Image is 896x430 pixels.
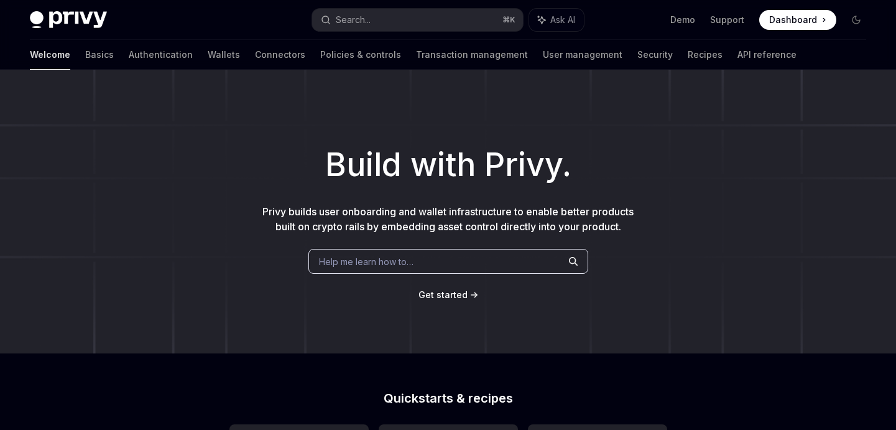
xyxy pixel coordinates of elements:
[550,14,575,26] span: Ask AI
[416,40,528,70] a: Transaction management
[737,40,797,70] a: API reference
[418,289,468,301] a: Get started
[637,40,673,70] a: Security
[30,40,70,70] a: Welcome
[208,40,240,70] a: Wallets
[336,12,371,27] div: Search...
[255,40,305,70] a: Connectors
[846,10,866,30] button: Toggle dark mode
[320,40,401,70] a: Policies & controls
[710,14,744,26] a: Support
[670,14,695,26] a: Demo
[30,11,107,29] img: dark logo
[418,289,468,300] span: Get started
[312,9,524,31] button: Search...⌘K
[543,40,622,70] a: User management
[319,255,413,268] span: Help me learn how to…
[85,40,114,70] a: Basics
[20,141,876,189] h1: Build with Privy.
[529,9,584,31] button: Ask AI
[129,40,193,70] a: Authentication
[262,205,634,233] span: Privy builds user onboarding and wallet infrastructure to enable better products built on crypto ...
[502,15,515,25] span: ⌘ K
[759,10,836,30] a: Dashboard
[229,392,667,404] h2: Quickstarts & recipes
[688,40,723,70] a: Recipes
[769,14,817,26] span: Dashboard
